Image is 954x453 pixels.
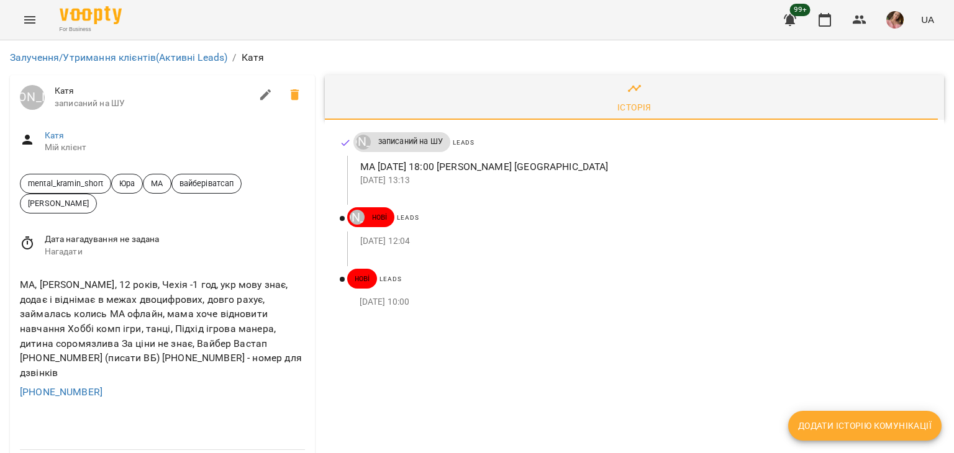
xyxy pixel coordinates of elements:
span: mental_kramin_short [20,177,111,189]
p: [DATE] 13:13 [360,174,924,187]
li: / [232,50,236,65]
a: [PERSON_NAME] [347,210,365,225]
span: Leads [453,139,475,146]
span: вайберіватсап [172,177,242,189]
div: Історія [617,100,652,115]
p: Катя [242,50,265,65]
div: Юрій Тимочко [20,85,45,110]
button: Додати історію комунікації [788,411,942,441]
span: 99+ [790,4,811,16]
span: записаний на ШУ [55,97,251,110]
div: МА, [PERSON_NAME], 12 років, Чехія -1 год, укр мову знає, додає і віднімає в межах двоцифрових, д... [17,275,307,382]
a: [PERSON_NAME] [20,85,45,110]
div: Юрій Тимочко [356,135,371,150]
span: Юра [112,177,142,189]
nav: breadcrumb [10,50,944,65]
span: [PERSON_NAME] [20,197,96,209]
span: нові [347,273,378,284]
p: МА [DATE] 18:00 [PERSON_NAME] [GEOGRAPHIC_DATA] [360,159,924,174]
img: Voopty Logo [60,6,122,24]
span: записаний на ШУ [371,136,450,147]
span: Leads [379,276,401,282]
span: Додати історію комунікації [798,418,932,433]
span: Катя [55,85,251,97]
button: Menu [15,5,45,35]
span: Дата нагадування не задана [45,233,305,246]
div: Юрій Тимочко [350,210,365,225]
a: Залучення/Утримання клієнтів(Активні Leads) [10,52,227,63]
a: [PERSON_NAME] [353,135,371,150]
span: UA [921,13,934,26]
span: Leads [397,214,419,221]
span: нові [365,212,395,223]
button: UA [916,8,939,31]
img: e4201cb721255180434d5b675ab1e4d4.jpg [886,11,904,29]
span: МА [143,177,170,189]
a: [PHONE_NUMBER] [20,386,102,398]
span: For Business [60,25,122,34]
a: Катя [45,130,65,140]
span: Нагадати [45,246,305,258]
p: [DATE] 10:00 [360,296,924,308]
span: Мій клієнт [45,141,305,154]
p: [DATE] 12:04 [360,235,924,248]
